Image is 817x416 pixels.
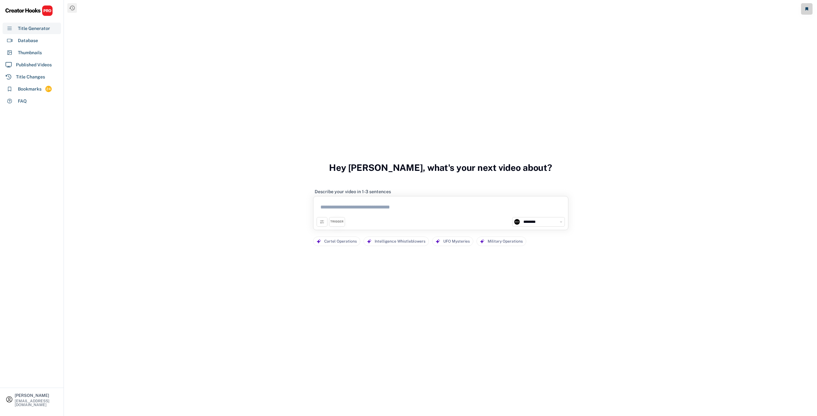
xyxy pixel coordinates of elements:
[329,156,552,180] h3: Hey [PERSON_NAME], what's your next video about?
[330,220,343,224] div: TRIGGER
[5,5,53,16] img: CHPRO%20Logo.svg
[375,237,425,246] div: Intelligence Whistleblowers
[18,49,42,56] div: Thumbnails
[315,189,391,194] div: Describe your video in 1-3 sentences
[488,237,523,246] div: Military Operations
[45,86,52,92] div: 24
[18,86,41,92] div: Bookmarks
[324,237,357,246] div: Cartel Operations
[443,237,470,246] div: UFO Mysteries
[18,25,50,32] div: Title Generator
[15,393,58,398] div: [PERSON_NAME]
[514,219,520,225] img: channels4_profile.jpg
[18,98,27,105] div: FAQ
[18,37,38,44] div: Database
[15,399,58,407] div: [EMAIL_ADDRESS][DOMAIN_NAME]
[16,62,52,68] div: Published Videos
[16,74,45,80] div: Title Changes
